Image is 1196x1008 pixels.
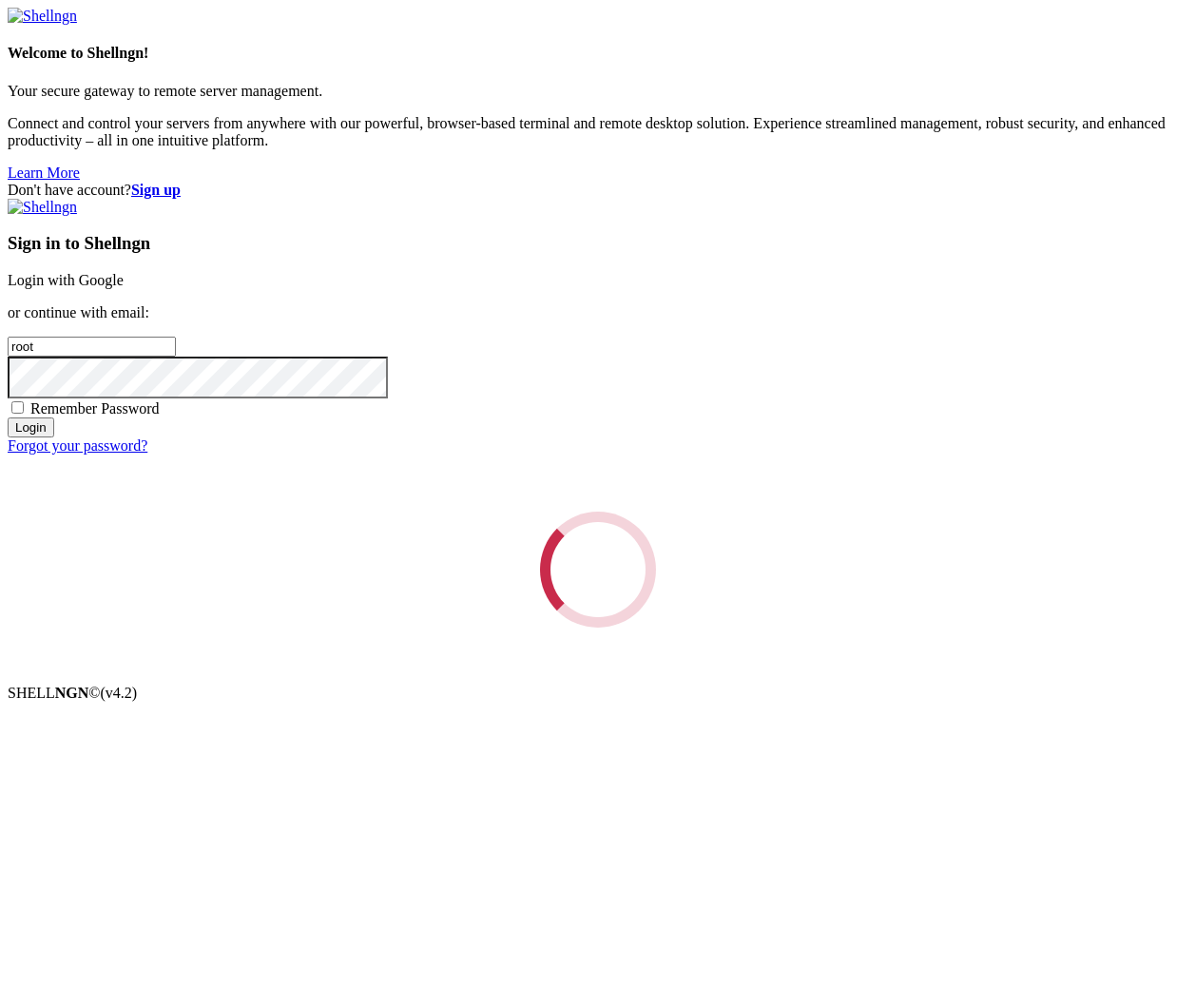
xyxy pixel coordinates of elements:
h4: Welcome to Shellngn! [8,45,1188,62]
span: 4.2.0 [101,685,138,701]
div: Loading... [540,512,656,628]
p: Your secure gateway to remote server management. [8,83,1188,100]
span: SHELL © [8,685,137,701]
div: Don't have account? [8,182,1188,199]
a: Forgot your password? [8,437,147,454]
img: Shellngn [8,199,77,216]
h3: Sign in to Shellngn [8,233,1188,254]
input: Remember Password [11,401,24,414]
b: NGN [55,685,89,701]
input: Email address [8,337,176,357]
p: or continue with email: [8,304,1188,321]
a: Login with Google [8,272,124,288]
img: Shellngn [8,8,77,25]
input: Login [8,417,54,437]
p: Connect and control your servers from anywhere with our powerful, browser-based terminal and remo... [8,115,1188,149]
span: Remember Password [30,400,160,417]
a: Learn More [8,165,80,181]
a: Sign up [131,182,181,198]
